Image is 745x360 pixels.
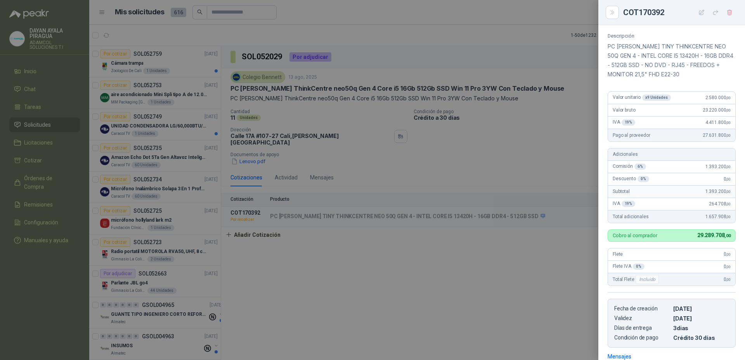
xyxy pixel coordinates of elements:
[705,120,731,125] span: 4.411.800
[697,232,731,238] span: 29.289.708
[726,96,731,100] span: ,00
[608,42,736,79] p: PC [PERSON_NAME] TINY THINKCENTRE NEO 50Q GEN 4 - INTEL CORE I5 13420H - 16GB DDR4 - 512GB SSD - ...
[726,277,731,282] span: ,00
[613,264,645,270] span: Flete IVA
[703,107,731,113] span: 23.220.000
[636,275,659,284] div: Incluido
[709,201,731,207] span: 264.708
[613,133,650,138] span: Pago al proveedor
[622,119,636,126] div: 19 %
[724,277,731,282] span: 0
[622,201,636,207] div: 19 %
[623,6,736,19] div: COT170392
[724,264,731,269] span: 0
[724,251,731,257] span: 0
[608,33,736,39] p: Descripción
[726,265,731,269] span: ,00
[705,164,731,169] span: 1.393.200
[614,334,670,341] p: Condición de pago
[613,119,635,126] span: IVA
[726,215,731,219] span: ,00
[703,133,731,138] span: 27.631.800
[673,325,729,331] p: 3 dias
[726,252,731,257] span: ,00
[724,176,731,182] span: 0
[613,201,635,207] span: IVA
[634,164,646,170] div: 6 %
[726,202,731,206] span: ,00
[726,177,731,181] span: ,00
[705,189,731,194] span: 1.393.200
[673,334,729,341] p: Crédito 30 días
[608,8,617,17] button: Close
[613,233,657,238] p: Cobro al comprador
[726,189,731,194] span: ,00
[613,189,630,194] span: Subtotal
[608,210,735,223] div: Total adicionales
[613,275,660,284] span: Total Flete
[673,305,729,312] p: [DATE]
[642,95,671,101] div: x 9 Unidades
[614,325,670,331] p: Días de entrega
[613,95,671,101] span: Valor unitario
[726,165,731,169] span: ,00
[633,264,645,270] div: 0 %
[673,315,729,322] p: [DATE]
[613,176,649,182] span: Descuento
[614,305,670,312] p: Fecha de creación
[726,133,731,138] span: ,00
[705,214,731,219] span: 1.657.908
[613,164,646,170] span: Comisión
[638,176,649,182] div: 0 %
[613,107,635,113] span: Valor bruto
[608,148,735,161] div: Adicionales
[705,95,731,100] span: 2.580.000
[613,251,623,257] span: Flete
[726,108,731,112] span: ,00
[614,315,670,322] p: Validez
[724,233,731,238] span: ,00
[726,121,731,125] span: ,00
